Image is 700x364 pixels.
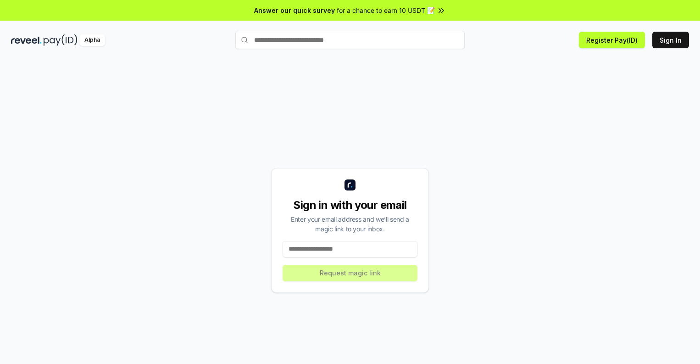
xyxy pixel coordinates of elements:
div: Sign in with your email [283,198,417,213]
button: Register Pay(ID) [579,32,645,48]
img: logo_small [344,179,356,190]
span: Answer our quick survey [254,6,335,15]
button: Sign In [652,32,689,48]
img: pay_id [44,34,78,46]
span: for a chance to earn 10 USDT 📝 [337,6,435,15]
div: Alpha [79,34,105,46]
div: Enter your email address and we’ll send a magic link to your inbox. [283,214,417,234]
img: reveel_dark [11,34,42,46]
